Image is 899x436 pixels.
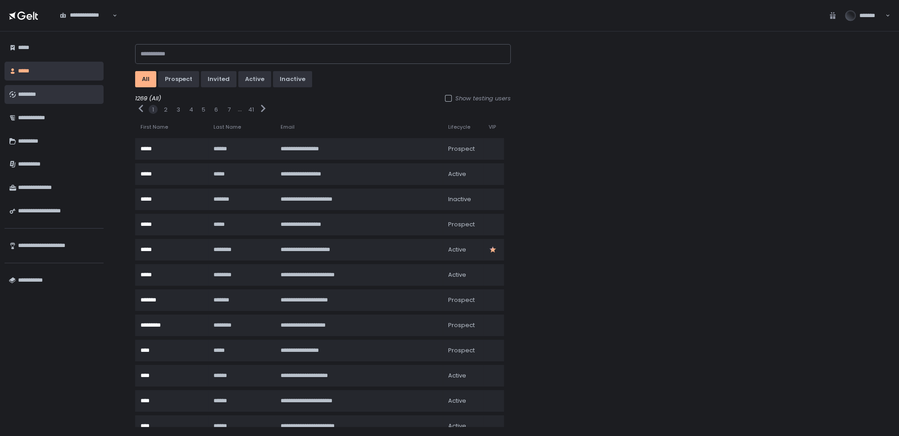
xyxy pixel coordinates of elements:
[448,271,466,279] span: active
[448,346,475,355] span: prospect
[177,106,180,114] button: 3
[281,124,295,130] span: Email
[141,124,168,130] span: First Name
[214,106,218,114] button: 6
[201,71,236,87] button: invited
[202,106,205,114] button: 5
[158,71,199,87] button: prospect
[54,6,117,25] div: Search for option
[135,71,156,87] button: All
[489,124,496,130] span: VIP
[448,422,466,430] span: active
[448,246,466,254] span: active
[165,75,192,83] div: prospect
[448,321,475,329] span: prospect
[245,75,264,83] div: active
[164,106,168,114] button: 2
[448,296,475,304] span: prospect
[248,106,254,114] button: 41
[448,124,470,130] span: Lifecycle
[152,106,154,114] button: 1
[448,372,466,380] span: active
[280,75,305,83] div: inactive
[238,71,271,87] button: active
[448,195,471,203] span: inactive
[208,75,230,83] div: invited
[448,170,466,178] span: active
[189,106,193,114] button: 4
[448,220,475,229] span: prospect
[213,124,241,130] span: Last Name
[448,145,475,153] span: prospect
[238,105,242,113] div: ...
[227,106,231,114] button: 7
[135,94,511,103] div: 1269 (All)
[448,397,466,405] span: active
[273,71,312,87] button: inactive
[60,19,112,28] input: Search for option
[142,75,150,83] div: All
